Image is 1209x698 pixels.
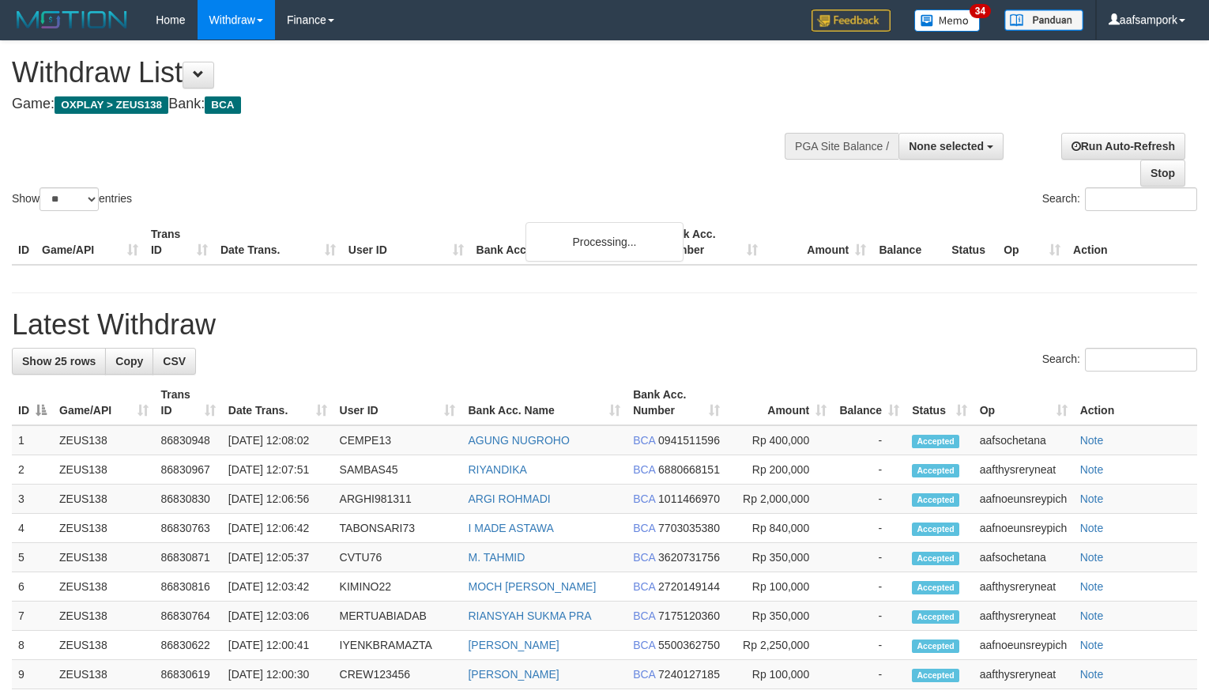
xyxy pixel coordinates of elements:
td: ZEUS138 [53,543,155,572]
td: Rp 200,000 [726,455,833,485]
img: MOTION_logo.png [12,8,132,32]
span: Copy 5500362750 to clipboard [658,639,720,651]
a: Note [1080,522,1104,534]
td: aafthysreryneat [974,455,1074,485]
span: Accepted [912,669,959,682]
th: Bank Acc. Name [470,220,657,265]
td: 86830967 [155,455,222,485]
span: BCA [633,434,655,447]
a: [PERSON_NAME] [468,639,559,651]
th: Trans ID [145,220,214,265]
td: CVTU76 [333,543,462,572]
span: BCA [633,492,655,505]
td: [DATE] 12:08:02 [222,425,333,455]
label: Show entries [12,187,132,211]
td: 3 [12,485,53,514]
th: Status [945,220,997,265]
a: Note [1080,639,1104,651]
th: Amount [764,220,872,265]
span: BCA [633,668,655,681]
span: CSV [163,355,186,368]
a: RIANSYAH SUKMA PRA [468,609,591,622]
span: Copy 7240127185 to clipboard [658,668,720,681]
td: 7 [12,602,53,631]
td: CREW123456 [333,660,462,689]
td: [DATE] 12:00:41 [222,631,333,660]
a: CSV [153,348,196,375]
td: [DATE] 12:07:51 [222,455,333,485]
label: Search: [1042,187,1197,211]
th: Status: activate to sort column ascending [906,380,974,425]
td: [DATE] 12:03:42 [222,572,333,602]
td: 86830763 [155,514,222,543]
td: Rp 2,000,000 [726,485,833,514]
td: 86830622 [155,631,222,660]
td: 6 [12,572,53,602]
td: 86830948 [155,425,222,455]
td: Rp 350,000 [726,543,833,572]
img: Button%20Memo.svg [914,9,981,32]
td: - [833,543,906,572]
span: Accepted [912,435,959,448]
td: - [833,602,906,631]
th: Bank Acc. Number [656,220,764,265]
span: BCA [633,580,655,593]
td: aafnoeunsreypich [974,514,1074,543]
span: 34 [970,4,991,18]
span: OXPLAY > ZEUS138 [55,96,168,114]
td: - [833,631,906,660]
th: Bank Acc. Number: activate to sort column ascending [627,380,726,425]
span: Accepted [912,610,959,624]
td: Rp 400,000 [726,425,833,455]
th: Trans ID: activate to sort column ascending [155,380,222,425]
select: Showentries [40,187,99,211]
th: Game/API [36,220,145,265]
span: BCA [633,551,655,564]
td: aafthysreryneat [974,660,1074,689]
td: 5 [12,543,53,572]
a: Show 25 rows [12,348,106,375]
div: Processing... [525,222,684,262]
a: M. TAHMID [468,551,525,564]
td: - [833,660,906,689]
th: Action [1067,220,1197,265]
span: Accepted [912,640,959,653]
span: Copy [115,355,143,368]
a: I MADE ASTAWA [468,522,553,534]
span: Show 25 rows [22,355,96,368]
span: BCA [633,463,655,476]
td: [DATE] 12:05:37 [222,543,333,572]
span: Copy 1011466970 to clipboard [658,492,720,505]
td: Rp 2,250,000 [726,631,833,660]
a: ARGI ROHMADI [468,492,550,505]
td: - [833,485,906,514]
td: [DATE] 12:00:30 [222,660,333,689]
td: aafnoeunsreypich [974,631,1074,660]
span: Accepted [912,581,959,594]
td: KIMINO22 [333,572,462,602]
span: BCA [633,522,655,534]
td: ZEUS138 [53,572,155,602]
td: aafnoeunsreypich [974,485,1074,514]
th: Date Trans.: activate to sort column ascending [222,380,333,425]
td: - [833,455,906,485]
td: 86830871 [155,543,222,572]
td: ZEUS138 [53,602,155,631]
td: 9 [12,660,53,689]
span: BCA [633,639,655,651]
button: None selected [898,133,1004,160]
span: Copy 7703035380 to clipboard [658,522,720,534]
td: TABONSARI73 [333,514,462,543]
td: - [833,425,906,455]
td: 1 [12,425,53,455]
label: Search: [1042,348,1197,372]
span: Copy 2720149144 to clipboard [658,580,720,593]
a: RIYANDIKA [468,463,526,476]
span: Accepted [912,464,959,477]
h4: Game: Bank: [12,96,790,112]
th: Action [1074,380,1197,425]
a: Note [1080,551,1104,564]
input: Search: [1085,348,1197,372]
td: ZEUS138 [53,514,155,543]
span: Accepted [912,493,959,507]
